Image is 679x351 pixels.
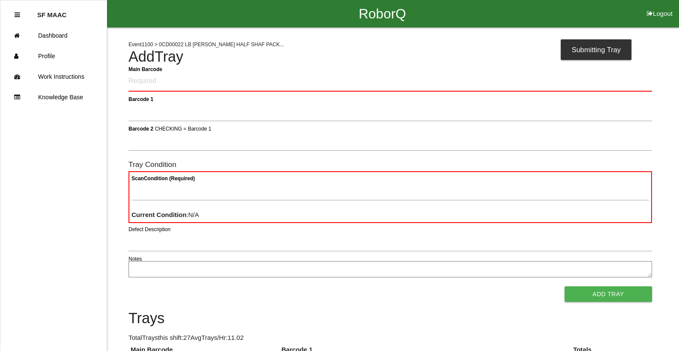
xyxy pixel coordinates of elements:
span: : N/A [132,211,199,218]
input: Required [129,71,652,92]
span: CHECKING = Barcode 1 [155,125,211,131]
button: Add Tray [565,286,652,302]
h4: Add Tray [129,49,652,65]
p: SF MAAC [37,5,66,18]
a: Dashboard [0,25,107,46]
div: Close [15,5,20,25]
b: Main Barcode [129,66,162,72]
b: Current Condition [132,211,186,218]
a: Knowledge Base [0,87,107,107]
b: Barcode 1 [129,96,153,102]
p: Total Trays this shift: 27 Avg Trays /Hr: 11.02 [129,333,652,343]
a: Profile [0,46,107,66]
label: Notes [129,255,142,263]
a: Work Instructions [0,66,107,87]
span: Event 1100 > 0CD00022 LB [PERSON_NAME] HALF SHAF PACK... [129,42,284,48]
h4: Trays [129,310,652,327]
h6: Tray Condition [129,161,652,169]
b: Scan Condition (Required) [132,175,195,181]
div: Submitting Tray [561,39,631,60]
label: Defect Description [129,226,170,233]
b: Barcode 2 [129,125,153,131]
